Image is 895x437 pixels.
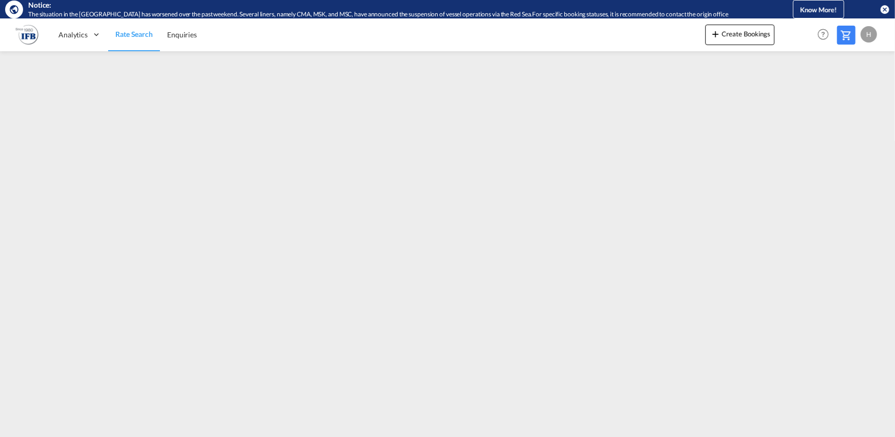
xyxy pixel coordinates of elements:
div: H [861,26,877,43]
button: icon-plus 400-fgCreate Bookings [705,25,775,45]
span: Know More! [800,6,837,14]
a: Enquiries [160,18,204,51]
img: b628ab10256c11eeb52753acbc15d091.png [15,23,38,46]
div: Analytics [51,18,108,51]
div: The situation in the Red Sea has worsened over the past weekend. Several liners, namely CMA, MSK,... [28,10,757,19]
md-icon: icon-plus 400-fg [709,28,722,40]
a: Rate Search [108,18,160,51]
span: Analytics [58,30,88,40]
md-icon: icon-earth [9,4,19,14]
button: icon-close-circle [880,4,890,14]
span: Help [815,26,832,43]
span: Rate Search [115,30,153,38]
span: Enquiries [167,30,197,39]
div: Help [815,26,837,44]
